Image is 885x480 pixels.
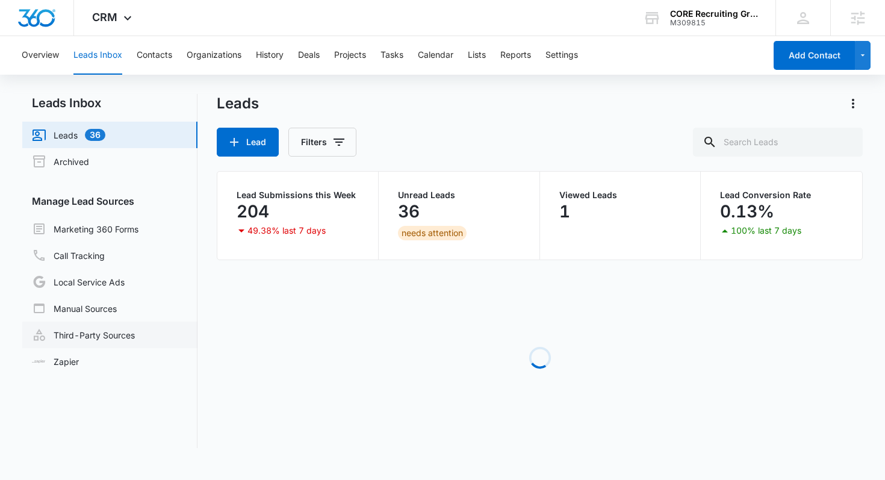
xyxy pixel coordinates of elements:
button: Reports [500,36,531,75]
p: Lead Conversion Rate [720,191,843,199]
p: 49.38% last 7 days [247,226,326,235]
h3: Manage Lead Sources [22,194,197,208]
button: Settings [545,36,578,75]
div: account name [670,9,758,19]
button: Calendar [418,36,453,75]
button: Deals [298,36,320,75]
p: Lead Submissions this Week [237,191,359,199]
a: Third-Party Sources [32,328,135,342]
div: account id [670,19,758,27]
button: Projects [334,36,366,75]
button: Add Contact [774,41,855,70]
button: Leads Inbox [73,36,122,75]
a: Marketing 360 Forms [32,222,138,236]
button: Lists [468,36,486,75]
button: Overview [22,36,59,75]
p: 36 [398,202,420,221]
p: 1 [559,202,570,221]
p: 100% last 7 days [731,226,801,235]
a: Local Service Ads [32,275,125,289]
button: History [256,36,284,75]
button: Lead [217,128,279,157]
p: 0.13% [720,202,774,221]
button: Filters [288,128,356,157]
button: Contacts [137,36,172,75]
span: CRM [92,11,117,23]
a: Manual Sources [32,301,117,316]
a: Call Tracking [32,248,105,263]
input: Search Leads [693,128,863,157]
p: 204 [237,202,269,221]
p: Viewed Leads [559,191,682,199]
a: Archived [32,154,89,169]
a: Leads36 [32,128,105,142]
button: Actions [843,94,863,113]
h2: Leads Inbox [22,94,197,112]
div: needs attention [398,226,467,240]
button: Organizations [187,36,241,75]
p: Unread Leads [398,191,520,199]
h1: Leads [217,95,259,113]
button: Tasks [380,36,403,75]
a: Zapier [32,355,79,368]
